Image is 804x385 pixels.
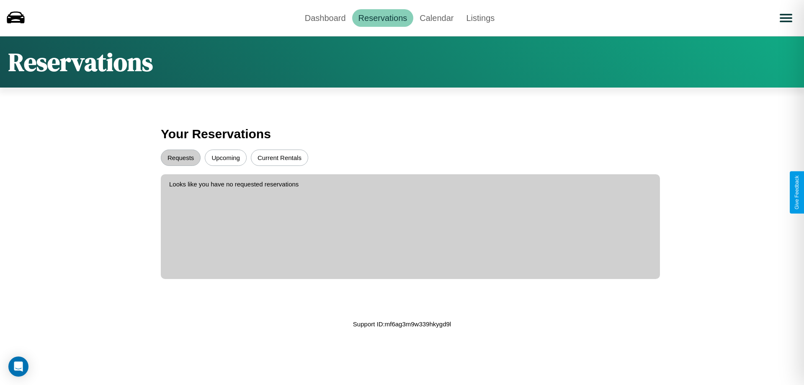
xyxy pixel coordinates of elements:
[352,9,414,27] a: Reservations
[299,9,352,27] a: Dashboard
[774,6,798,30] button: Open menu
[8,45,153,79] h1: Reservations
[161,123,643,145] h3: Your Reservations
[161,150,201,166] button: Requests
[794,176,800,209] div: Give Feedback
[353,318,451,330] p: Support ID: mf6ag3m9w339hkygd9l
[413,9,460,27] a: Calendar
[169,178,652,190] p: Looks like you have no requested reservations
[8,357,28,377] div: Open Intercom Messenger
[205,150,247,166] button: Upcoming
[251,150,308,166] button: Current Rentals
[460,9,501,27] a: Listings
